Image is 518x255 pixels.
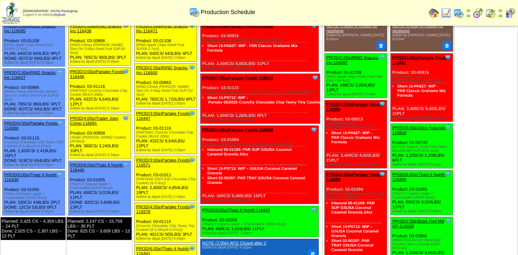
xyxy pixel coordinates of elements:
[441,8,451,18] img: line_graph.gif
[443,41,451,50] button: Delete Note
[68,68,131,112] div: Product: 03-01116 PLAN: 432CS / 8,640LBS / 12PLT
[326,92,387,96] div: Edited by Bpali [DATE] 4:47pm
[325,100,387,168] div: Product: 03-00915 PLAN: 3,400CS / 8,602LBS / 21PLT
[136,56,197,60] div: Edited by Bpali [DATE] 2:56pm
[57,120,63,126] img: Tooltip
[391,123,453,168] div: Product: 03-00740 PLAN: 1,250CS / 5,208LBS / 6PLT
[379,54,385,60] img: Tooltip
[4,121,59,131] a: PROD(4:00a)Partake Foods-116080
[379,101,385,107] img: Tooltip
[202,222,318,226] div: (That's It Organic Apple + Crunchables (200/0.35oz))
[202,231,318,235] div: Edited by Bpali [DATE] 7:18pm
[392,192,453,199] div: (That's It Organic Apple + Crunchables (200/0.35oz))
[68,161,131,215] div: Product: 03-01055 PLAN: 690CS / 3,019LBS / 11PLT DONE: 825CS / 3,609LBS / 13PLT
[70,135,131,143] div: (Trader [PERSON_NAME] Cookies (24-6oz))
[202,90,320,94] div: (Crunchy Chocolate Chip Teeny Tiny Cookies (6-3.35oz/5-0.67oz))
[70,89,131,97] div: (PARTAKE Crunchy Chocolate Chip Cookie (BULK 20lb))
[331,224,379,238] a: Short 15-P0713: WIP – GSUSA Coconut Caramel Granola
[189,245,195,252] img: Tooltip
[3,119,65,169] div: Product: 03-01115 PLAN: 1,920CS / 2,419LBS / 15PLT DONE: 519CS / 654LBS / 4PLT
[70,69,125,79] a: PROD(3:00a)Partake Foods-116446
[466,13,471,18] img: arrowright.gif
[326,55,379,65] a: PROD(2:00a)RIND Snacks, Inc-116097
[202,198,318,202] div: Edited by Bpali [DATE] 7:18pm
[311,207,317,213] img: Tooltip
[201,206,319,237] div: Product: 03-01055 PLAN: 690CS / 3,019LBS / 11PLT
[68,22,131,66] div: Product: 03-00866 PLAN: 765CS / 860LBS / 3PLT
[70,163,124,172] a: PROD(6:00a)Thats It Nutriti-116440
[4,90,65,102] div: (RIND-Chewy [PERSON_NAME] Skin-On 3-Way Dried Fruit SUP (6-3oz))
[326,172,383,182] a: PROD(4:00a)Partake Foods-116088
[70,106,131,110] div: Edited by Bpali [DATE] 6:34pm
[202,38,318,42] div: (PARTAKE-6.75oz [PERSON_NAME] (6-6.75oz))
[202,142,318,146] div: (Partake-GSUSA Coconut Caramel Granola (12-24oz))
[392,24,443,33] a: NOTE (1:00a) nr closed for receiving
[70,116,119,126] a: PROD(4:00a)Trader Joes Comp-116091
[136,195,197,199] div: Edited by Bpali [DATE] 2:55pm
[134,203,197,243] div: Product: 03-01115 PLAN: 401CS / 505LBS / 3PLT
[2,2,20,24] img: zoroco-logo-small.webp
[331,238,373,252] a: Short 02-00287: PAR TRAY GSUSA Coconut Caramel Granola
[136,237,197,241] div: Edited by Bpali [DATE] 4:50pm
[202,75,273,80] a: PROD(3:00a)Partake Foods-116623
[429,8,439,18] img: home.gif
[326,192,387,199] div: (Partake-GSUSA Coconut Caramel Granola (12-24oz))
[445,124,451,131] img: Tooltip
[4,172,58,182] a: PROD(6:00a)Thats It Nutriti-116439
[189,203,195,210] img: Tooltip
[57,171,63,178] img: Tooltip
[397,84,446,98] a: Short 15-PA627: WIP - PAR Classic Grahams Mix Formula
[392,55,449,65] a: PROD(3:00a)Partake Foods-116087
[202,127,273,132] a: PROD(4:00a)Partake Foods-116089
[498,8,503,13] img: arrowleft.gif
[189,157,195,163] img: Tooltip
[207,176,305,185] a: Short 02-00287: PAR TRAY GSUSA Coconut Caramel Granola
[453,8,464,18] img: calendarprod.gif
[466,8,471,13] img: arrowleft.gif
[23,9,77,17] span: Logged in as Ddisney
[136,131,197,138] div: (PARTAKE Crunchy Chocolate Chip Cookie (BULK 20lb))
[189,64,195,71] img: Tooltip
[70,43,131,55] div: (RIND-Chewy [PERSON_NAME] Skin-On 3-Way Dried Fruit SUP (6-3oz))
[392,116,453,120] div: Edited by Bpali [DATE] 6:38pm
[207,43,298,53] a: Short 15-PA627: WIP - PAR Classic Grahams Mix Formula
[445,54,451,60] img: Tooltip
[202,118,320,122] div: Edited by Bpali [DATE] 7:18pm
[122,115,129,121] img: Tooltip
[392,75,453,83] div: (PARTAKE-6.75oz [PERSON_NAME] (6-6.75oz))
[473,8,483,18] img: calendarblend.gif
[122,162,129,168] img: Tooltip
[54,13,65,17] a: (logout)
[202,208,270,213] a: PROD(6:00a)Thats It Nutriti-116443
[136,102,197,105] div: Edited by Bpali [DATE] 2:56pm
[68,114,131,159] div: Product: 03-00958 PLAN: 360CS / 3,240LBS / 10PLT
[207,147,291,156] a: Inbound 05-01109: PAR SUP GSUSA Coconut Caramel Granola 24oz
[136,65,188,75] a: PROD(2:00a)RIND Snacks, Inc-116600
[3,69,65,117] div: Product: 03-00866 PLAN: 765CS / 860LBS / 3PLT DONE: 837CS / 941LBS / 4PLT
[201,22,319,72] div: Product: 03-00915 PLAN: 3,400CS / 8,602LBS / 21PLT
[4,111,65,115] div: Edited by Bpali [DATE] 6:35pm
[136,177,197,185] div: (PARTAKE-2024 Soft Chocolate Chip Cookies (6-5.5oz))
[122,68,129,75] img: Tooltip
[392,125,446,135] a: PROD(6:00a)Ottos Naturals-115810
[4,192,65,200] div: (That's It Organic Apple + Crunchables (200/0.35oz))
[392,209,453,213] div: Edited by Bpali [DATE] 5:49pm
[136,24,188,33] a: PROD(2:00a)RIND Snacks, Inc-116471
[202,246,314,249] div: Edited by Bpali [DATE] 4:25pm
[136,204,191,214] a: PROD(4:00a)Partake Foods-116578
[207,95,320,104] a: Short 15-P0712: WIP ‐ Partake 06/2025 Crunchy Chocolate Chip Teeny Tiny Cookie
[136,111,191,121] a: PROD(3:00a)Partake Foods-116447
[189,110,195,117] img: Tooltip
[392,145,453,153] div: (OTTOs Organic Grain Free Paleo Brownie Mix SUP (6/11.1oz))
[134,156,197,201] div: Product: 03-01011 PLAN: 2,400CS / 4,954LBS / 19PLT
[57,69,63,76] img: Tooltip
[67,217,132,240] div: Planned: 2,247 CS ~ 15,759 LBS ~ 36 PLT Done: 825 CS ~ 3,609 LBS ~ 13 PLT
[391,170,453,215] div: Product: 03-01055 PLAN: 690CS / 3,019LBS / 11PLT
[136,224,197,232] div: (Crunchy Chocolate Chip Teeny Tiny Cookies (6-3.35oz/5-0.67oz))
[4,43,65,51] div: (RIND Apple Chips Dried Fruit SUP(6-2.7oz))
[134,109,197,154] div: Product: 03-01116 PLAN: 432CS / 8,640LBS / 12PLT
[445,171,451,177] img: Tooltip
[392,238,453,250] div: (BRM P101224 GF Homestyle Coconut Spice Granola SUPs (6/11oz))
[326,75,387,83] div: (RIND Apple Chips Dried Fruit Club Pack (18-9oz))
[326,24,377,33] a: NOTE (1:00a) nr closed for receiving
